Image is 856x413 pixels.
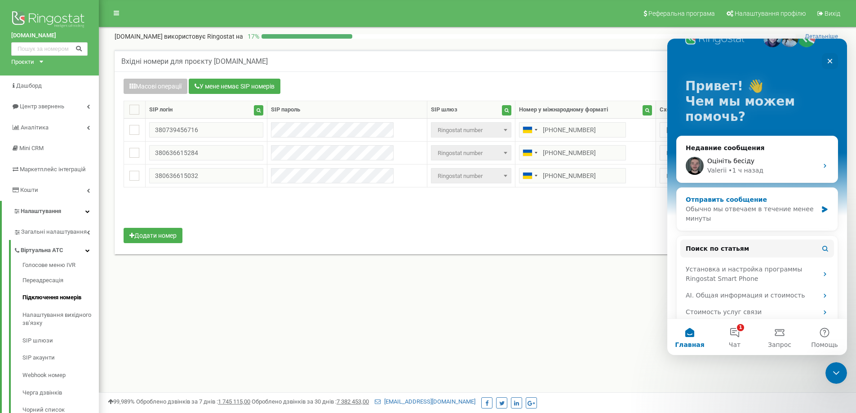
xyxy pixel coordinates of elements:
span: Оброблено дзвінків за 7 днів : [136,398,250,405]
input: 050 123 4567 [519,168,626,183]
div: • 1 ч назад [61,127,96,137]
span: Помощь [144,303,171,309]
th: SIP пароль [267,101,427,119]
span: використовує Ringostat на [164,33,243,40]
span: Налаштування [21,208,61,214]
div: Установка и настройка программы Ringostat Smart Phone [18,226,151,245]
div: Отправить сообщениеОбычно мы отвечаем в течение менее минуты [9,149,171,192]
span: Мазур Сергій [663,124,789,137]
a: [DOMAIN_NAME] [11,31,88,40]
div: Недавние сообщения [18,105,161,114]
button: У мене немає SIP номерів [189,79,280,94]
button: Чат [45,280,90,316]
span: Маркетплейс інтеграцій [20,166,86,173]
a: [EMAIL_ADDRESS][DOMAIN_NAME] [375,398,475,405]
a: Загальні налаштування [13,222,99,240]
span: Запрос [101,303,124,309]
h5: Вхідні номери для проєкту [DOMAIN_NAME] [121,58,268,66]
input: 050 123 4567 [519,145,626,160]
span: Мазур Сергій [660,122,792,138]
button: Масові операції [124,79,187,94]
span: Загальні налаштування [21,228,87,236]
div: Установка и настройка программы Ringostat Smart Phone [13,222,167,249]
span: Ringostat number [431,145,511,160]
input: 050 123 4567 [519,122,626,138]
span: Чат [62,303,73,309]
div: Стоимость услуг связи [13,265,167,282]
a: SIP шлюзи [22,332,99,350]
img: Ringostat logo [11,9,88,31]
span: Аналiтика [21,124,49,131]
u: 7 382 453,00 [337,398,369,405]
a: Переадресація [22,272,99,289]
div: AI. Общая информация и стоимость [18,252,151,262]
span: Не призначено [663,147,789,160]
span: Дашборд [16,82,42,89]
div: Закрыть [155,14,171,31]
button: Додати номер [124,228,182,243]
div: Недавние сообщенияProfile image for ValeriiОцініть бесідуValerii•1 ч назад [9,97,171,144]
div: Telephone country code [519,123,540,137]
div: Обычно мы отвечаем в течение менее минуты [18,166,150,185]
a: Віртуальна АТС [13,240,99,258]
span: Вихід [825,10,840,17]
span: Оцініть бесіду [40,119,87,126]
p: 17 % [243,32,262,41]
span: Mini CRM [19,145,44,151]
div: Profile image for ValeriiОцініть бесідуValerii•1 ч назад [9,111,170,144]
div: Номер у міжнародному форматі [519,106,608,114]
span: Поиск по статьям [18,205,82,215]
span: Ringostat number [434,124,508,137]
span: Ringostat number [434,170,508,182]
a: Підключення номерів [22,289,99,306]
iframe: Intercom live chat [667,39,847,355]
iframe: Intercom live chat [825,362,847,384]
button: Запрос [90,280,135,316]
div: Схема переадресації [660,106,718,114]
a: Голосове меню IVR [22,261,99,272]
span: Ringostat number [431,168,511,183]
span: Ringostat number [434,147,508,160]
button: Помощь [135,280,180,316]
div: Valerii [40,127,59,137]
div: SIP логін [149,106,173,114]
span: 99,989% [108,398,135,405]
p: Чем мы можем помочь? [18,55,162,86]
span: Оброблено дзвінків за 30 днів : [252,398,369,405]
div: AI. Общая информация и стоимость [13,249,167,265]
input: Пошук за номером [11,42,88,56]
a: Черга дзвінків [22,384,99,402]
span: Центр звернень [20,103,64,110]
span: Кошти [20,187,38,193]
a: Webhook номер [22,367,99,384]
div: Стоимость услуг связи [18,269,151,278]
span: Детальніше [805,33,838,40]
div: Отправить сообщение [18,156,150,166]
span: Налаштування профілю [735,10,806,17]
span: Не призначено [663,170,789,182]
span: Главная [8,303,37,309]
u: 1 745 115,00 [218,398,250,405]
span: Реферальна програма [648,10,715,17]
div: SIP шлюз [431,106,457,114]
button: Поиск по статьям [13,201,167,219]
div: Telephone country code [519,146,540,160]
p: Привет! 👋 [18,40,162,55]
a: Налаштування [2,201,99,222]
a: SIP акаунти [22,349,99,367]
span: Не призначено [660,145,792,160]
div: Telephone country code [519,169,540,183]
a: Налаштування вихідного зв’язку [22,306,99,332]
img: Profile image for Valerii [18,118,36,136]
span: Віртуальна АТС [21,246,63,255]
div: Проєкти [11,58,34,67]
span: Ringostat number [431,122,511,138]
span: Не призначено [660,168,792,183]
p: [DOMAIN_NAME] [115,32,243,41]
